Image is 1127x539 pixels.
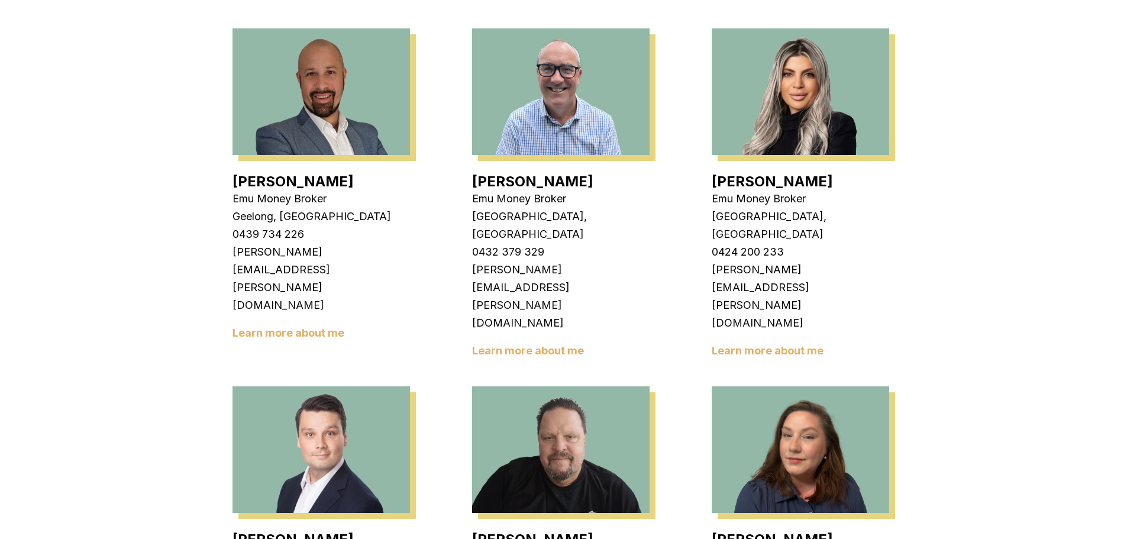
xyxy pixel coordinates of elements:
[232,190,410,208] p: Emu Money Broker
[232,327,344,339] a: Learn more about me
[712,28,889,155] img: Evette Abdo
[232,386,410,513] img: Jackson Fanfulla
[712,243,889,261] p: 0424 200 233
[472,261,650,332] p: [PERSON_NAME][EMAIL_ADDRESS][PERSON_NAME][DOMAIN_NAME]
[472,190,650,208] p: Emu Money Broker
[712,261,889,332] p: [PERSON_NAME][EMAIL_ADDRESS][PERSON_NAME][DOMAIN_NAME]
[472,173,593,190] a: [PERSON_NAME]
[712,173,833,190] a: [PERSON_NAME]
[712,208,889,243] p: [GEOGRAPHIC_DATA], [GEOGRAPHIC_DATA]
[232,208,410,225] p: Geelong, [GEOGRAPHIC_DATA]
[232,225,410,243] p: 0439 734 226
[232,173,354,190] a: [PERSON_NAME]
[472,243,650,261] p: 0432 379 329
[712,344,824,357] a: Learn more about me
[472,344,584,357] a: Learn more about me
[232,243,410,314] p: [PERSON_NAME][EMAIL_ADDRESS][PERSON_NAME][DOMAIN_NAME]
[472,28,650,155] img: Adam Howell
[712,190,889,208] p: Emu Money Broker
[712,386,889,513] img: Erin Shield
[472,386,650,513] img: Baron Ketterman
[232,28,410,155] img: Brad Hearns
[472,208,650,243] p: [GEOGRAPHIC_DATA], [GEOGRAPHIC_DATA]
